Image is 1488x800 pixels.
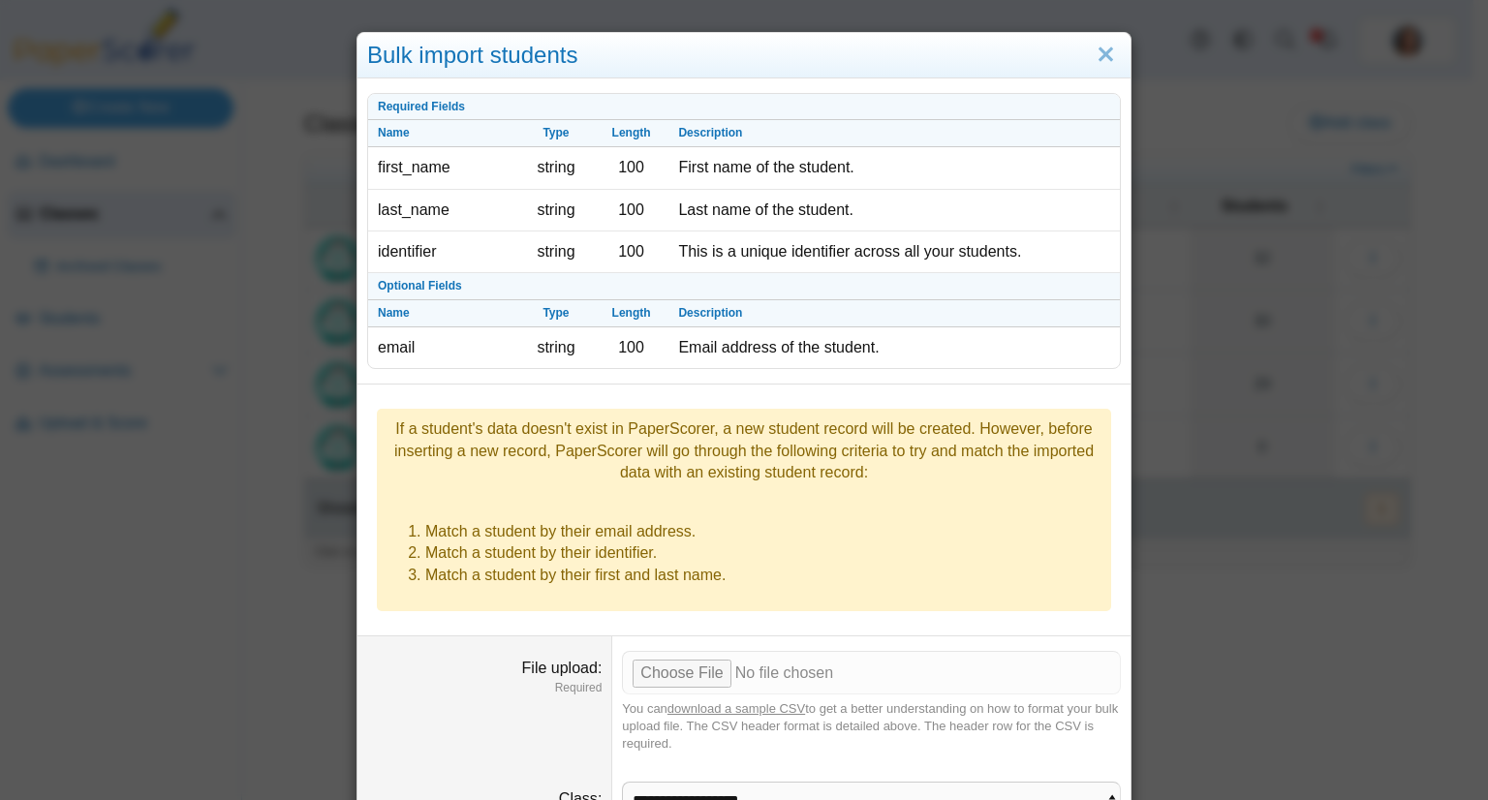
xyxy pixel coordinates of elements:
a: download a sample CSV [667,701,805,716]
td: string [518,190,594,231]
th: Description [668,300,1120,327]
a: Close [1091,39,1121,72]
td: 100 [594,231,669,273]
th: Optional Fields [368,273,1120,300]
td: Email address of the student. [668,327,1120,368]
th: Length [594,120,669,147]
div: You can to get a better understanding on how to format your bulk upload file. The CSV header form... [622,700,1121,754]
th: Required Fields [368,94,1120,121]
td: string [518,327,594,368]
td: identifier [368,231,518,273]
th: Type [518,300,594,327]
th: Length [594,300,669,327]
li: Match a student by their identifier. [425,542,1101,564]
td: 100 [594,190,669,231]
td: 100 [594,147,669,189]
td: string [518,147,594,189]
li: Match a student by their first and last name. [425,565,1101,586]
th: Description [668,120,1120,147]
th: Name [368,120,518,147]
td: First name of the student. [668,147,1120,189]
li: Match a student by their email address. [425,521,1101,542]
div: Bulk import students [357,33,1131,78]
td: Last name of the student. [668,190,1120,231]
th: Type [518,120,594,147]
div: If a student's data doesn't exist in PaperScorer, a new student record will be created. However, ... [387,418,1101,483]
th: Name [368,300,518,327]
td: This is a unique identifier across all your students. [668,231,1120,273]
dfn: Required [367,680,602,696]
td: string [518,231,594,273]
td: first_name [368,147,518,189]
label: File upload [522,660,603,676]
td: last_name [368,190,518,231]
td: 100 [594,327,669,368]
td: email [368,327,518,368]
